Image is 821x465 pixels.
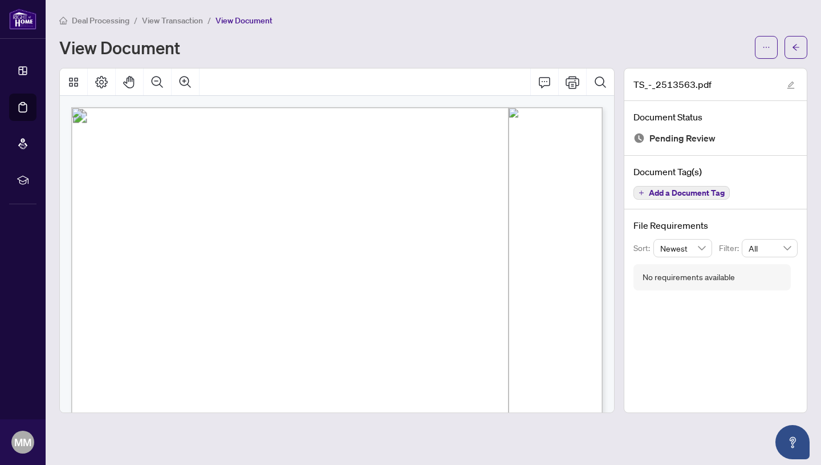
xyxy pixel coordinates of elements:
p: Filter: [719,242,742,254]
span: ellipsis [762,43,770,51]
h4: File Requirements [633,219,798,232]
img: Document Status [633,132,645,144]
span: edit [787,81,795,89]
span: plus [639,190,644,196]
h4: Document Tag(s) [633,165,798,179]
span: Add a Document Tag [649,189,725,197]
h1: View Document [59,38,180,56]
span: Newest [660,240,706,257]
h4: Document Status [633,110,798,124]
span: MM [14,434,31,450]
li: / [134,14,137,27]
button: Add a Document Tag [633,186,730,200]
button: Open asap [775,425,810,459]
p: Sort: [633,242,653,254]
li: / [208,14,211,27]
span: Pending Review [649,131,716,146]
span: TS_-_2513563.pdf [633,78,712,91]
span: Deal Processing [72,15,129,26]
span: All [749,240,791,257]
div: No requirements available [643,271,735,284]
span: View Transaction [142,15,203,26]
span: arrow-left [792,43,800,51]
span: home [59,17,67,25]
span: View Document [216,15,273,26]
img: logo [9,9,36,30]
